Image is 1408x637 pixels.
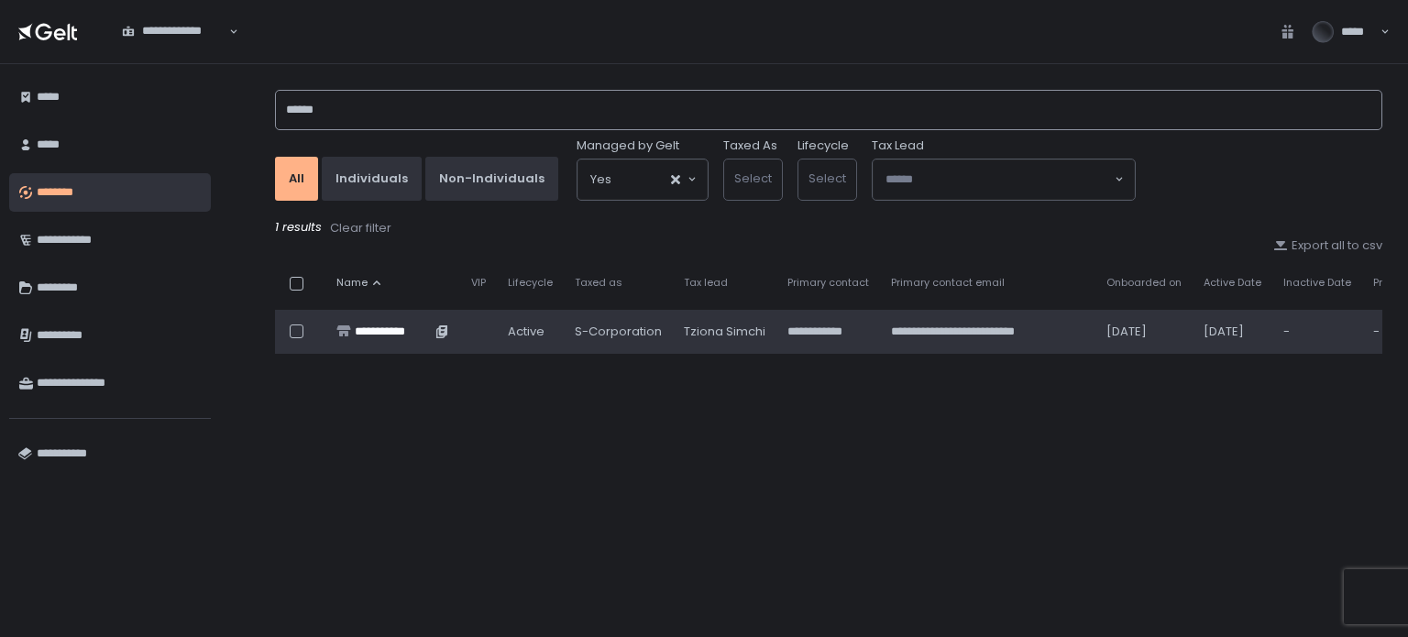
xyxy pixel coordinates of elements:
[611,170,669,189] input: Search for option
[1204,276,1261,290] span: Active Date
[891,276,1005,290] span: Primary contact email
[787,276,869,290] span: Primary contact
[508,276,553,290] span: Lifecycle
[1273,237,1382,254] button: Export all to csv
[873,159,1135,200] div: Search for option
[671,175,680,184] button: Clear Selected
[797,137,849,154] label: Lifecycle
[335,170,408,187] div: Individuals
[336,276,368,290] span: Name
[1106,324,1182,340] div: [DATE]
[508,324,544,340] span: active
[577,137,679,154] span: Managed by Gelt
[723,137,777,154] label: Taxed As
[289,170,304,187] div: All
[439,170,544,187] div: Non-Individuals
[1204,324,1261,340] div: [DATE]
[1283,324,1351,340] div: -
[575,276,622,290] span: Taxed as
[577,159,708,200] div: Search for option
[684,324,765,340] div: Tziona Simchi
[110,13,238,51] div: Search for option
[275,219,1382,237] div: 1 results
[734,170,772,187] span: Select
[808,170,846,187] span: Select
[322,157,422,201] button: Individuals
[330,220,391,236] div: Clear filter
[329,219,392,237] button: Clear filter
[471,276,486,290] span: VIP
[425,157,558,201] button: Non-Individuals
[1106,276,1182,290] span: Onboarded on
[590,170,611,189] span: Yes
[872,137,924,154] span: Tax Lead
[575,324,662,340] div: S-Corporation
[885,170,1113,189] input: Search for option
[275,157,318,201] button: All
[122,39,227,58] input: Search for option
[684,276,728,290] span: Tax lead
[1283,276,1351,290] span: Inactive Date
